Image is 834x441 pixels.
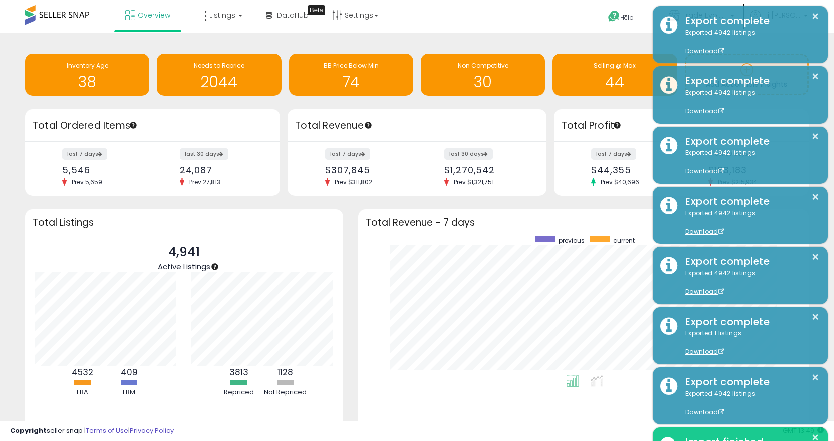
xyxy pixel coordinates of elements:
[685,107,724,115] a: Download
[67,61,108,70] span: Inventory Age
[60,388,105,397] div: FBA
[209,10,235,20] span: Listings
[559,236,585,245] span: previous
[678,28,820,56] div: Exported 4942 listings.
[678,209,820,237] div: Exported 4942 listings.
[449,178,499,186] span: Prev: $1,321,751
[25,54,149,96] a: Inventory Age 38
[229,366,248,378] b: 3813
[33,219,336,226] h3: Total Listings
[678,254,820,269] div: Export complete
[685,167,724,175] a: Download
[62,165,145,175] div: 5,546
[130,426,174,435] a: Privacy Policy
[685,287,724,296] a: Download
[678,389,820,417] div: Exported 4942 listings.
[194,61,244,70] span: Needs to Reprice
[30,74,144,90] h1: 38
[289,54,413,96] a: BB Price Below Min 74
[324,61,379,70] span: BB Price Below Min
[33,119,272,133] h3: Total Ordered Items
[685,47,724,55] a: Download
[678,88,820,116] div: Exported 4942 listings.
[263,388,308,397] div: Not Repriced
[444,165,529,175] div: $1,270,542
[107,388,152,397] div: FBM
[558,74,672,90] h1: 44
[685,347,724,356] a: Download
[72,366,93,378] b: 4532
[10,426,174,436] div: seller snap | |
[162,74,276,90] h1: 2044
[552,54,677,96] a: Selling @ Max 44
[678,269,820,297] div: Exported 4942 listings.
[295,119,539,133] h3: Total Revenue
[325,148,370,160] label: last 7 days
[158,261,210,272] span: Active Listings
[811,371,819,384] button: ×
[678,375,820,389] div: Export complete
[158,243,210,262] p: 4,941
[86,426,128,435] a: Terms of Use
[129,121,138,130] div: Tooltip anchor
[678,194,820,209] div: Export complete
[591,165,674,175] div: $44,355
[216,388,261,397] div: Repriced
[184,178,225,186] span: Prev: 27,813
[10,426,47,435] strong: Copyright
[596,178,644,186] span: Prev: $40,696
[678,148,820,176] div: Exported 4942 listings.
[613,121,622,130] div: Tooltip anchor
[685,408,724,416] a: Download
[444,148,493,160] label: last 30 days
[210,262,219,271] div: Tooltip anchor
[180,148,228,160] label: last 30 days
[678,134,820,149] div: Export complete
[811,311,819,323] button: ×
[678,315,820,329] div: Export complete
[426,74,540,90] h1: 30
[613,236,635,245] span: current
[811,130,819,143] button: ×
[366,219,801,226] h3: Total Revenue - 7 days
[294,74,408,90] h1: 74
[277,10,309,20] span: DataHub
[594,61,636,70] span: Selling @ Max
[591,148,636,160] label: last 7 days
[67,178,107,186] span: Prev: 5,659
[811,70,819,83] button: ×
[678,329,820,357] div: Exported 1 listings.
[277,366,293,378] b: 1128
[562,119,801,133] h3: Total Profit
[121,366,138,378] b: 409
[678,74,820,88] div: Export complete
[685,227,724,236] a: Download
[138,10,170,20] span: Overview
[600,3,653,33] a: Help
[364,121,373,130] div: Tooltip anchor
[458,61,508,70] span: Non Competitive
[620,13,634,22] span: Help
[325,165,410,175] div: $307,845
[308,5,325,15] div: Tooltip anchor
[330,178,377,186] span: Prev: $311,802
[180,165,262,175] div: 24,087
[811,191,819,203] button: ×
[421,54,545,96] a: Non Competitive 30
[783,426,824,435] span: 2025-10-14 13:49 GMT
[62,148,107,160] label: last 7 days
[811,10,819,23] button: ×
[678,14,820,28] div: Export complete
[157,54,281,96] a: Needs to Reprice 2044
[811,251,819,263] button: ×
[608,10,620,23] i: Get Help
